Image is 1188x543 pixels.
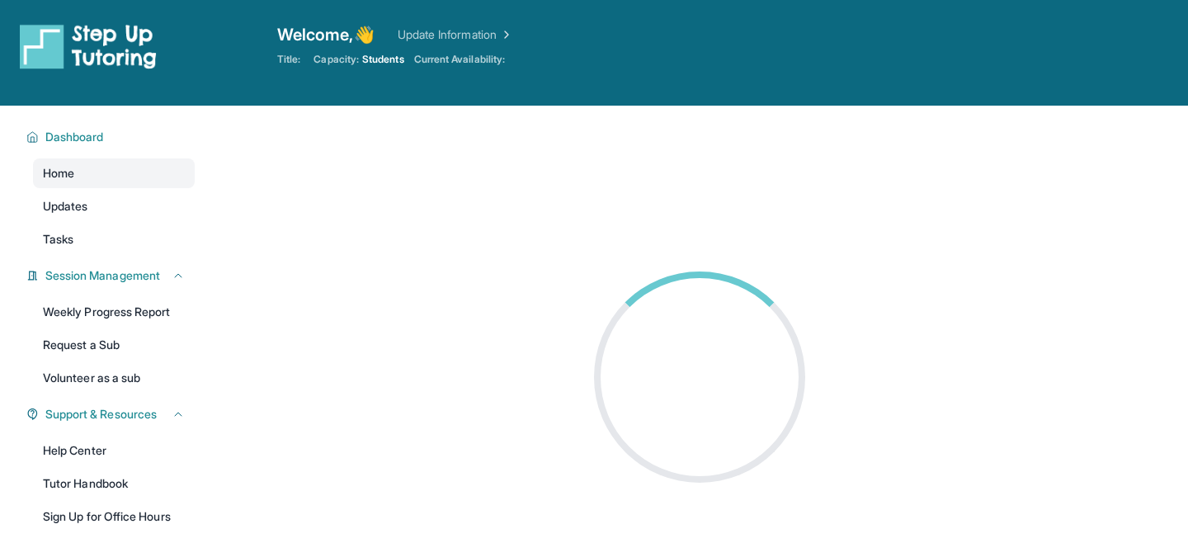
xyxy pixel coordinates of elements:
[43,165,74,182] span: Home
[313,53,359,66] span: Capacity:
[45,267,160,284] span: Session Management
[497,26,513,43] img: Chevron Right
[362,53,404,66] span: Students
[33,469,195,498] a: Tutor Handbook
[45,129,104,145] span: Dashboard
[39,406,185,423] button: Support & Resources
[33,502,195,531] a: Sign Up for Office Hours
[277,23,375,46] span: Welcome, 👋
[277,53,300,66] span: Title:
[33,297,195,327] a: Weekly Progress Report
[33,363,195,393] a: Volunteer as a sub
[33,224,195,254] a: Tasks
[33,330,195,360] a: Request a Sub
[43,198,88,215] span: Updates
[398,26,513,43] a: Update Information
[20,23,157,69] img: logo
[33,436,195,465] a: Help Center
[414,53,505,66] span: Current Availability:
[33,158,195,188] a: Home
[39,267,185,284] button: Session Management
[33,191,195,221] a: Updates
[43,231,73,248] span: Tasks
[39,129,185,145] button: Dashboard
[45,406,157,423] span: Support & Resources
